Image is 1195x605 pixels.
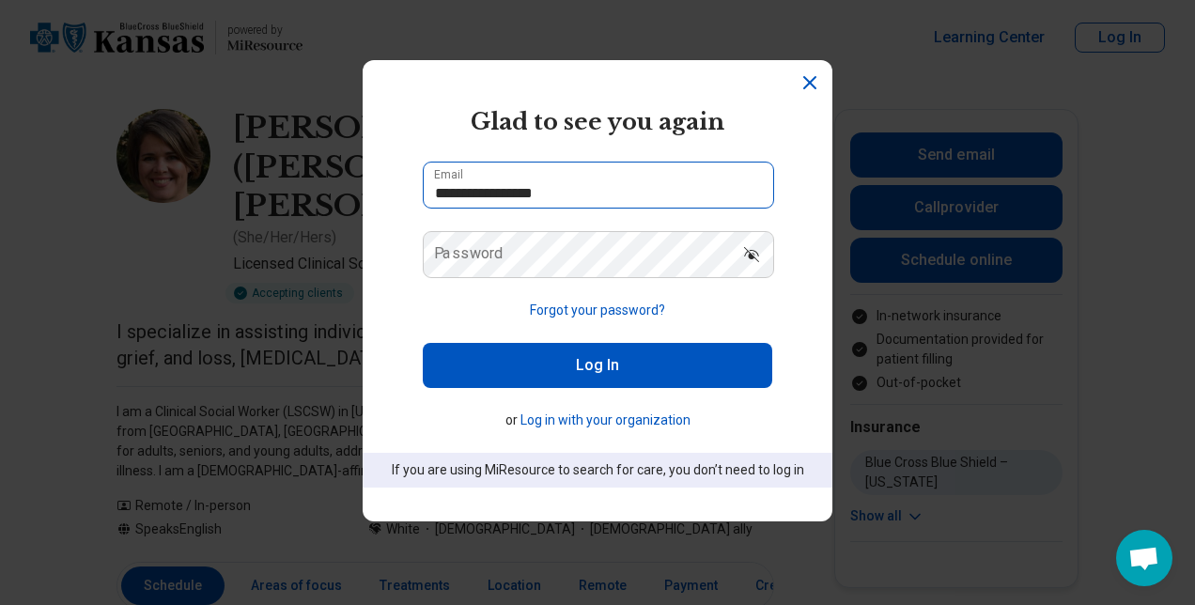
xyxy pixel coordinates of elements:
p: If you are using MiResource to search for care, you don’t need to log in [389,460,806,480]
button: Log In [423,343,772,388]
button: Log in with your organization [520,411,691,430]
label: Email [434,169,463,180]
section: Login Dialog [363,60,832,521]
h2: Glad to see you again [423,105,772,139]
button: Show password [731,231,772,276]
button: Forgot your password? [530,301,665,320]
button: Dismiss [799,71,821,94]
p: or [423,411,772,430]
label: Password [434,246,504,261]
